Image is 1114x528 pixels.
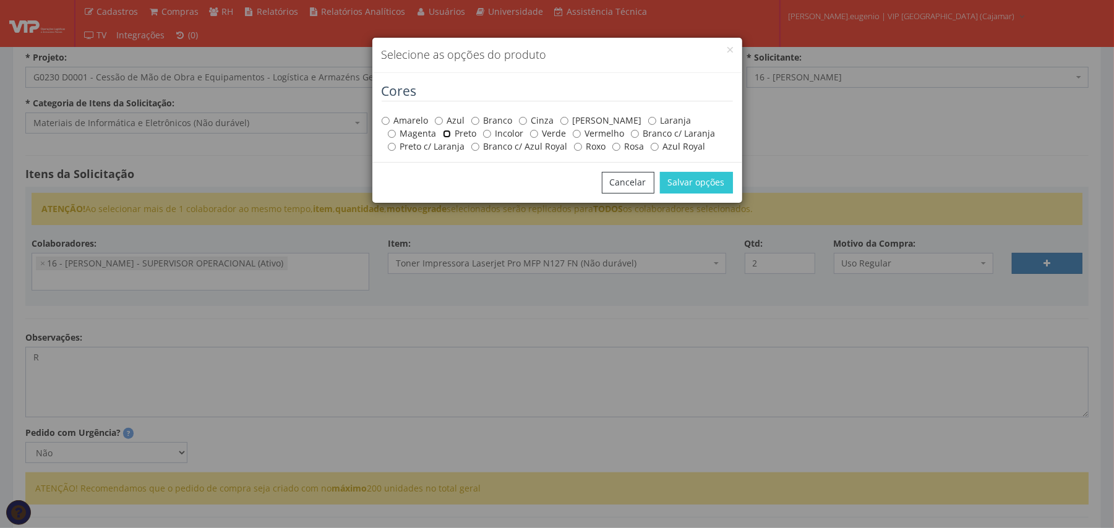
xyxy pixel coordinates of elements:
label: Cinza [519,114,554,127]
label: Laranja [648,114,692,127]
label: Azul Royal [651,140,706,153]
button: Salvar opções [660,172,733,193]
label: Vermelho [573,127,625,140]
label: Branco c/ Azul Royal [471,140,568,153]
h4: Selecione as opções do produto [382,47,733,63]
label: Preto c/ Laranja [388,140,465,153]
label: [PERSON_NAME] [560,114,642,127]
label: Magenta [388,127,437,140]
label: Azul [435,114,465,127]
label: Roxo [574,140,606,153]
label: Branco c/ Laranja [631,127,716,140]
label: Branco [471,114,513,127]
label: Rosa [612,140,645,153]
label: Verde [530,127,567,140]
legend: Cores [382,82,733,101]
label: Incolor [483,127,524,140]
label: Preto [443,127,477,140]
button: Cancelar [602,172,654,193]
label: Amarelo [382,114,429,127]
